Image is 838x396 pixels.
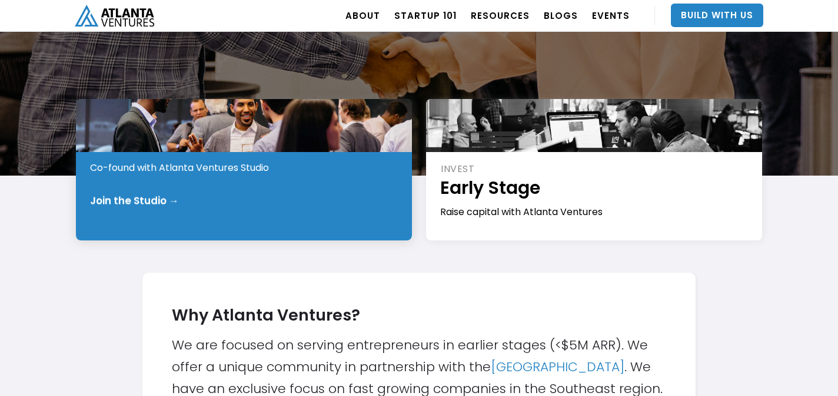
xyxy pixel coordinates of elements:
a: STARTPre-IdeaCo-found with Atlanta Ventures StudioJoin the Studio → [76,99,412,240]
a: INVESTEarly StageRaise capital with Atlanta Ventures [426,99,762,240]
div: Raise capital with Atlanta Ventures [440,206,749,219]
div: Co-found with Atlanta Ventures Studio [90,161,399,174]
a: [GEOGRAPHIC_DATA] [491,358,624,376]
div: INVEST [441,163,749,176]
div: Join the Studio → [90,194,179,206]
a: Build With Us [671,4,763,27]
h1: Early Stage [440,176,749,200]
strong: Why Atlanta Ventures? [172,304,360,326]
h1: Pre-Idea [90,131,399,156]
